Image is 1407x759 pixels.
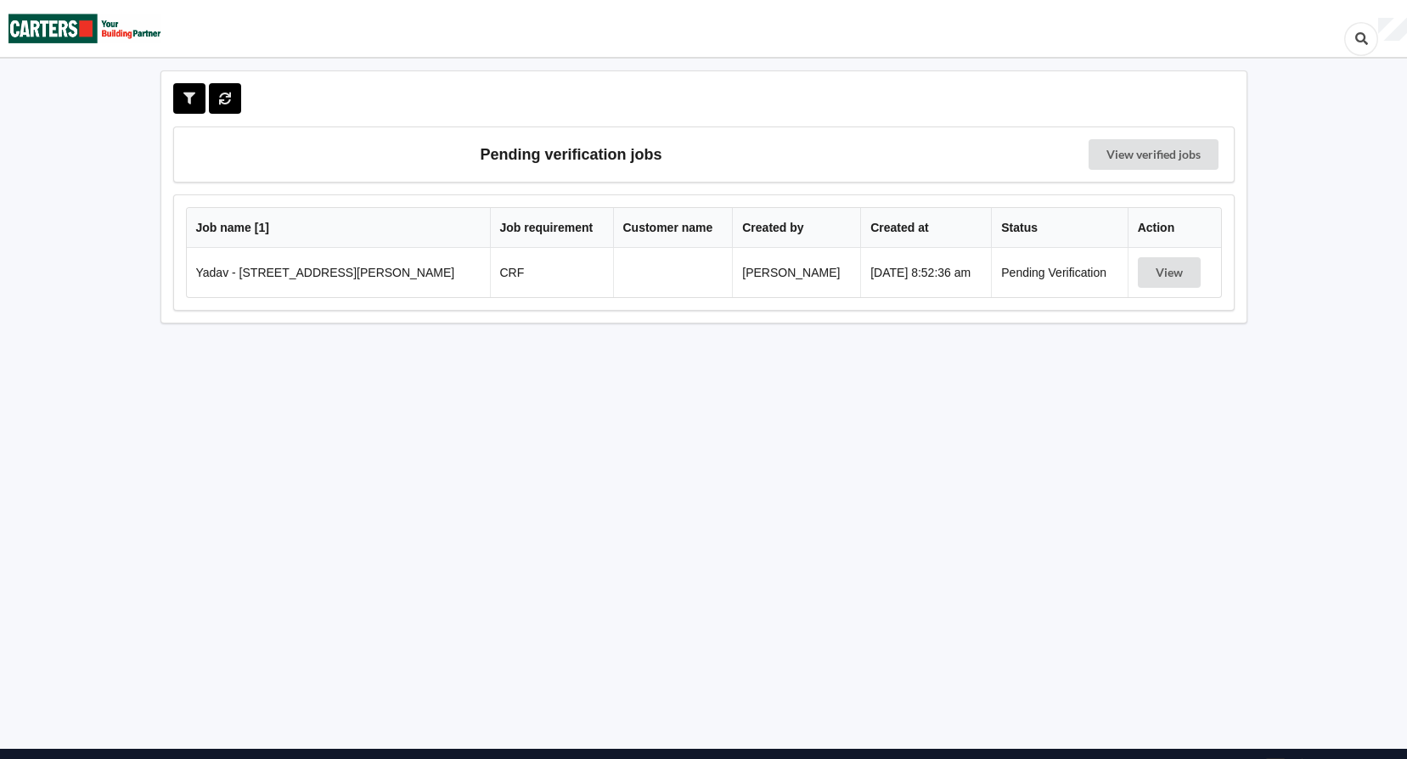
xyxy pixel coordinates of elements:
[8,1,161,56] img: Carters
[1138,257,1201,288] button: View
[490,208,613,248] th: Job requirement
[732,248,860,297] td: [PERSON_NAME]
[1089,139,1218,170] a: View verified jobs
[991,248,1127,297] td: Pending Verification
[1128,208,1221,248] th: Action
[1378,18,1407,42] div: User Profile
[1138,266,1204,279] a: View
[187,208,490,248] th: Job name [ 1 ]
[860,248,991,297] td: [DATE] 8:52:36 am
[186,139,957,170] h3: Pending verification jobs
[613,208,733,248] th: Customer name
[187,248,490,297] td: Yadav - [STREET_ADDRESS][PERSON_NAME]
[732,208,860,248] th: Created by
[490,248,613,297] td: CRF
[991,208,1127,248] th: Status
[860,208,991,248] th: Created at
